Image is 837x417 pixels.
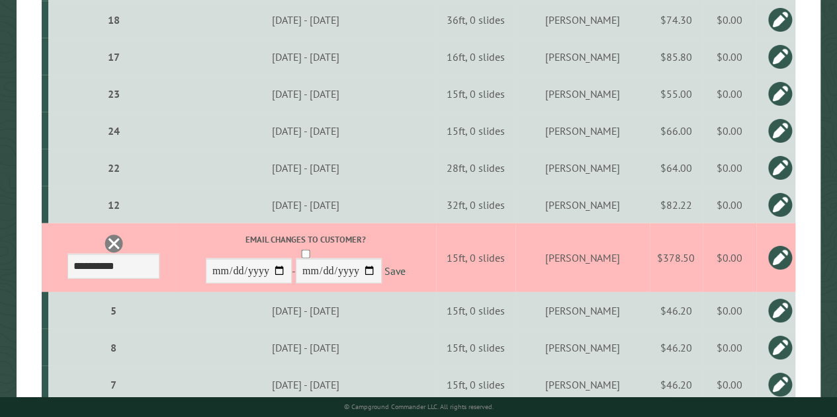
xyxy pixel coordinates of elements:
[650,1,703,38] td: $74.30
[177,124,433,137] div: [DATE] - [DATE]
[436,329,516,366] td: 15ft, 0 slides
[515,1,649,38] td: [PERSON_NAME]
[703,329,756,366] td: $0.00
[650,329,703,366] td: $46.20
[436,1,516,38] td: 36ft, 0 slides
[177,304,433,317] div: [DATE] - [DATE]
[515,223,649,292] td: [PERSON_NAME]
[177,233,433,287] div: -
[703,1,756,38] td: $0.00
[54,161,173,174] div: 22
[177,233,433,246] label: Email changes to customer?
[703,223,756,292] td: $0.00
[436,149,516,186] td: 28ft, 0 slides
[650,366,703,403] td: $46.20
[650,112,703,149] td: $66.00
[703,366,756,403] td: $0.00
[104,234,124,254] a: Delete this reservation
[650,149,703,186] td: $64.00
[177,161,433,174] div: [DATE] - [DATE]
[436,366,516,403] td: 15ft, 0 slides
[384,265,406,278] a: Save
[650,292,703,329] td: $46.20
[177,50,433,63] div: [DATE] - [DATE]
[703,292,756,329] td: $0.00
[515,329,649,366] td: [PERSON_NAME]
[515,149,649,186] td: [PERSON_NAME]
[436,292,516,329] td: 15ft, 0 slides
[703,186,756,223] td: $0.00
[54,341,173,354] div: 8
[54,198,173,211] div: 12
[650,223,703,292] td: $378.50
[650,75,703,112] td: $55.00
[436,112,516,149] td: 15ft, 0 slides
[54,50,173,63] div: 17
[54,13,173,26] div: 18
[436,75,516,112] td: 15ft, 0 slides
[436,38,516,75] td: 16ft, 0 slides
[650,186,703,223] td: $82.22
[703,38,756,75] td: $0.00
[436,223,516,292] td: 15ft, 0 slides
[515,186,649,223] td: [PERSON_NAME]
[54,304,173,317] div: 5
[177,341,433,354] div: [DATE] - [DATE]
[177,87,433,100] div: [DATE] - [DATE]
[177,198,433,211] div: [DATE] - [DATE]
[515,38,649,75] td: [PERSON_NAME]
[650,38,703,75] td: $85.80
[515,366,649,403] td: [PERSON_NAME]
[703,75,756,112] td: $0.00
[436,186,516,223] td: 32ft, 0 slides
[343,402,493,411] small: © Campground Commander LLC. All rights reserved.
[515,292,649,329] td: [PERSON_NAME]
[54,378,173,391] div: 7
[54,124,173,137] div: 24
[515,75,649,112] td: [PERSON_NAME]
[703,112,756,149] td: $0.00
[703,149,756,186] td: $0.00
[515,112,649,149] td: [PERSON_NAME]
[177,13,433,26] div: [DATE] - [DATE]
[54,87,173,100] div: 23
[177,378,433,391] div: [DATE] - [DATE]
